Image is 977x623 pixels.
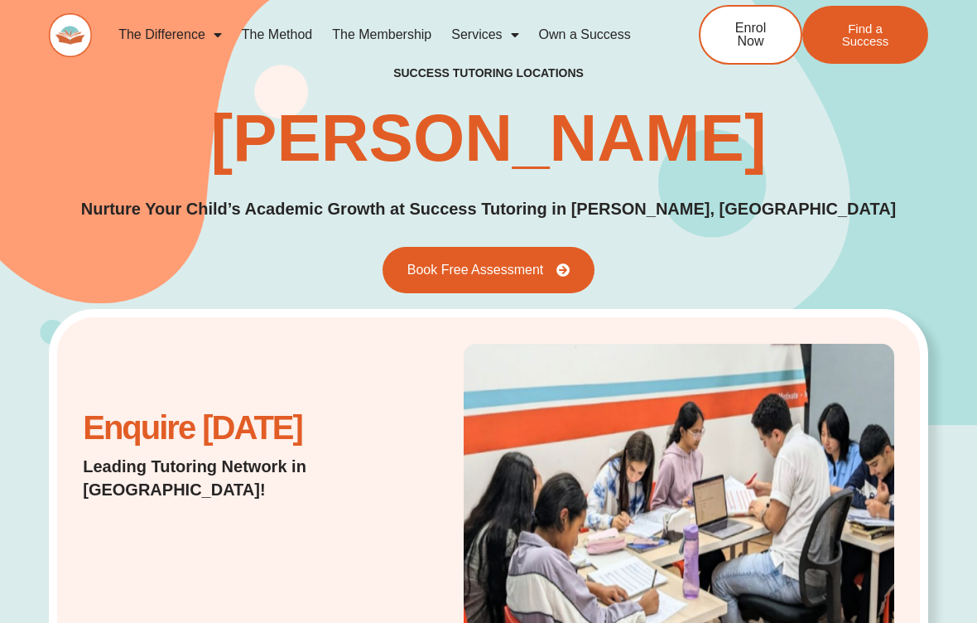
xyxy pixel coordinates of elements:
[83,418,364,438] h2: Enquire [DATE]
[802,6,928,64] a: Find a Success
[407,263,544,277] span: Book Free Assessment
[108,16,648,54] nav: Menu
[827,22,903,47] span: Find a Success
[894,543,977,623] iframe: Chat Widget
[725,22,776,48] span: Enrol Now
[81,196,897,222] p: Nurture Your Child’s Academic Growth at Success Tutoring in [PERSON_NAME], [GEOGRAPHIC_DATA]
[529,16,641,54] a: Own a Success
[441,16,528,54] a: Services
[383,247,595,293] a: Book Free Assessment
[210,105,766,171] h1: [PERSON_NAME]
[108,16,232,54] a: The Difference
[699,5,802,65] a: Enrol Now
[322,16,441,54] a: The Membership
[232,16,322,54] a: The Method
[83,455,364,501] p: Leading Tutoring Network in [GEOGRAPHIC_DATA]!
